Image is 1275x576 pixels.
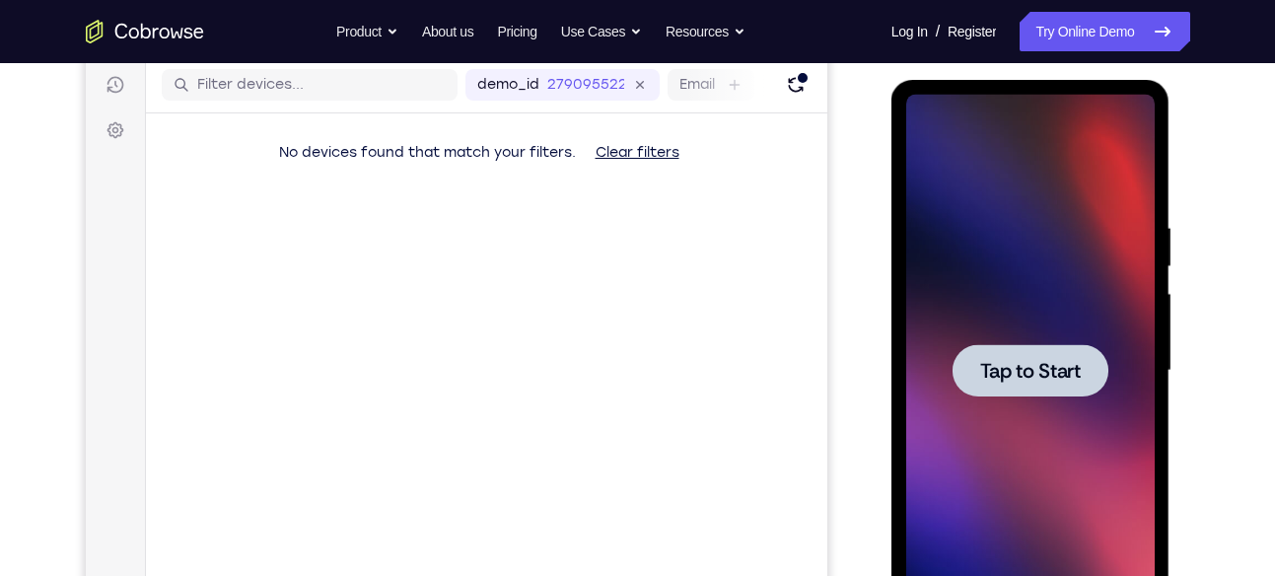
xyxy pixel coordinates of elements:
[666,12,745,51] button: Resources
[193,134,490,151] span: No devices found that match your filters.
[391,65,454,85] label: demo_id
[89,281,189,301] span: Tap to Start
[936,20,940,43] span: /
[594,65,629,85] label: Email
[497,12,536,51] a: Pricing
[891,12,928,51] a: Log In
[694,59,726,91] button: Refresh
[1020,12,1189,51] a: Try Online Demo
[561,12,642,51] button: Use Cases
[86,20,204,43] a: Go to the home page
[422,12,473,51] a: About us
[61,264,217,317] button: Tap to Start
[494,123,609,163] button: Clear filters
[710,61,724,75] div: New devices found.
[111,65,360,85] input: Filter devices...
[336,12,398,51] button: Product
[948,12,996,51] a: Register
